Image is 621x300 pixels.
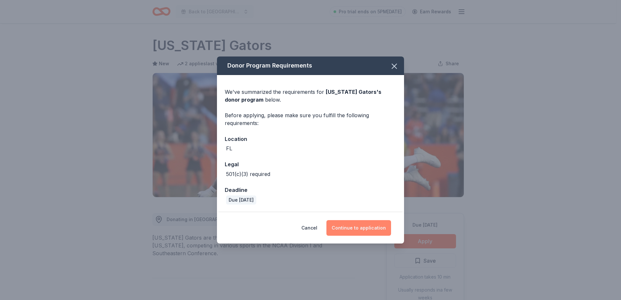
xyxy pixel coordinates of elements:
div: Deadline [225,186,396,194]
div: Due [DATE] [226,195,256,205]
div: Legal [225,160,396,169]
div: We've summarized the requirements for below. [225,88,396,104]
div: FL [226,144,232,152]
div: Before applying, please make sure you fulfill the following requirements: [225,111,396,127]
button: Cancel [301,220,317,236]
button: Continue to application [326,220,391,236]
div: 501(c)(3) required [226,170,270,178]
div: Location [225,135,396,143]
div: Donor Program Requirements [217,56,404,75]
